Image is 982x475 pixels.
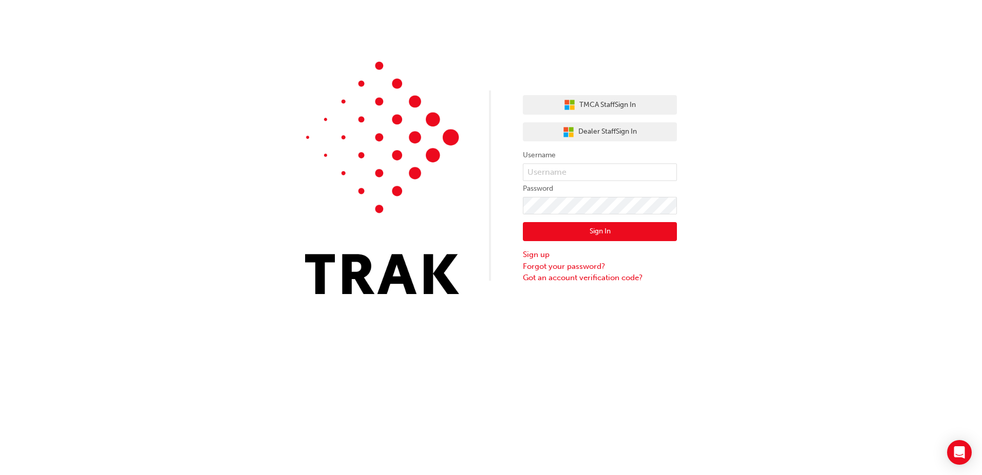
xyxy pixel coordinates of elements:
button: TMCA StaffSign In [523,95,677,115]
label: Password [523,182,677,195]
a: Forgot your password? [523,261,677,272]
input: Username [523,163,677,181]
span: Dealer Staff Sign In [578,126,637,138]
div: Open Intercom Messenger [947,440,972,465]
img: Trak [305,62,459,294]
a: Got an account verification code? [523,272,677,284]
span: TMCA Staff Sign In [579,99,636,111]
a: Sign up [523,249,677,261]
button: Sign In [523,222,677,242]
label: Username [523,149,677,161]
button: Dealer StaffSign In [523,122,677,142]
